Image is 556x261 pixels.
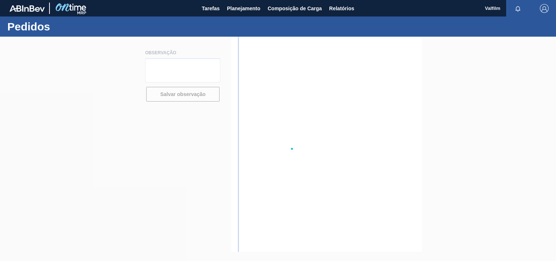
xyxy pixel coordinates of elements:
[268,4,322,13] span: Composição de Carga
[202,4,220,13] span: Tarefas
[10,5,45,12] img: TNhmsLtSVTkK8tSr43FrP2fwEKptu5GPRR3wAAAABJRU5ErkJggg==
[329,4,354,13] span: Relatórios
[506,3,530,14] button: Notificações
[227,4,260,13] span: Planejamento
[540,4,549,13] img: Logout
[7,22,137,31] h1: Pedidos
